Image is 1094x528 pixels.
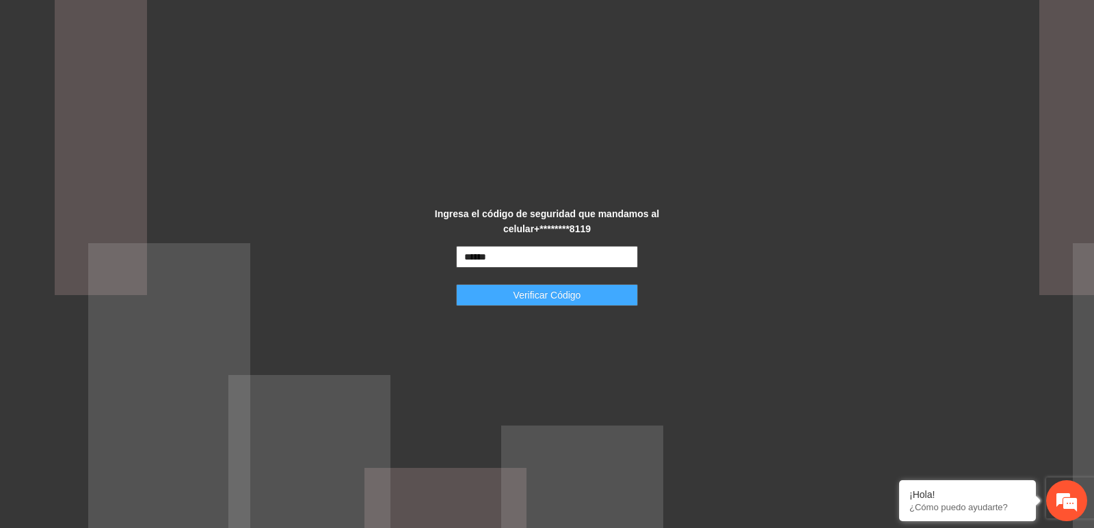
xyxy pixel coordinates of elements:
div: Minimizar ventana de chat en vivo [224,7,257,40]
button: Verificar Código [456,284,639,306]
span: Estamos en línea. [79,182,189,320]
strong: Ingresa el código de seguridad que mandamos al celular +********8119 [435,208,659,234]
p: ¿Cómo puedo ayudarte? [909,502,1026,512]
div: ¡Hola! [909,489,1026,500]
textarea: Escriba su mensaje y pulse “Intro” [7,373,261,421]
span: Verificar Código [513,288,581,303]
div: Chatee con nosotros ahora [71,70,230,87]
